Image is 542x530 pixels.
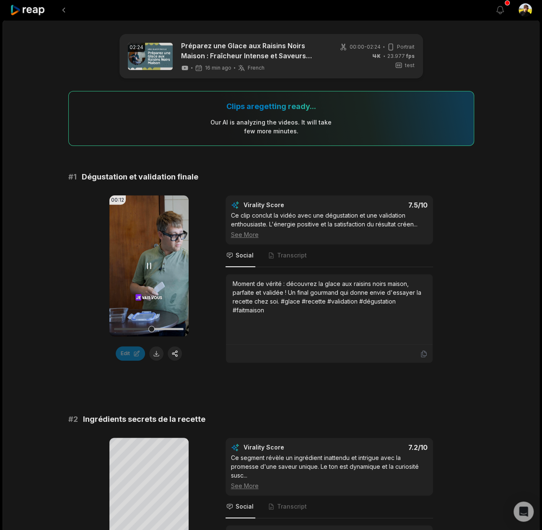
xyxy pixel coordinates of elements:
div: See More [231,481,428,490]
span: fps [406,53,415,59]
div: 7.2 /10 [337,443,428,452]
span: Transcript [277,502,307,511]
span: 00:00 - 02:24 [350,43,381,51]
div: Clips are getting ready... [226,101,316,111]
a: Préparez une Glace aux Raisins Noirs Maison : Fraîcheur Intense et Saveurs Gourmandes ! [181,41,326,61]
div: Virality Score [244,443,334,452]
div: Open Intercom Messenger [513,501,534,522]
span: Portrait [397,43,415,51]
div: Moment de vérité : découvrez la glace aux raisins noirs maison, parfaite et validée ! Un final go... [233,279,426,314]
video: Your browser does not support mp4 format. [109,195,189,336]
button: Edit [116,346,145,361]
div: Virality Score [244,201,334,209]
span: # 1 [68,171,77,183]
span: 16 min ago [205,65,231,71]
span: Ingrédients secrets de la recette [83,413,205,425]
span: 23.977 [387,52,415,60]
div: Our AI is analyzing the video s . It will take few more minutes. [210,118,332,135]
nav: Tabs [226,244,433,267]
div: See More [231,230,428,239]
div: Ce segment révèle un ingrédient inattendu et intrigue avec la promesse d'une saveur unique. Le to... [231,453,428,490]
span: # 2 [68,413,78,425]
span: Transcript [277,251,307,260]
span: Social [236,502,254,511]
span: French [248,65,265,71]
span: test [405,62,415,69]
div: Ce clip conclut la vidéo avec une dégustation et une validation enthousiaste. L'énergie positive ... [231,211,428,239]
span: Social [236,251,254,260]
span: Dégustation et validation finale [82,171,198,183]
div: 7.5 /10 [337,201,428,209]
nav: Tabs [226,496,433,518]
